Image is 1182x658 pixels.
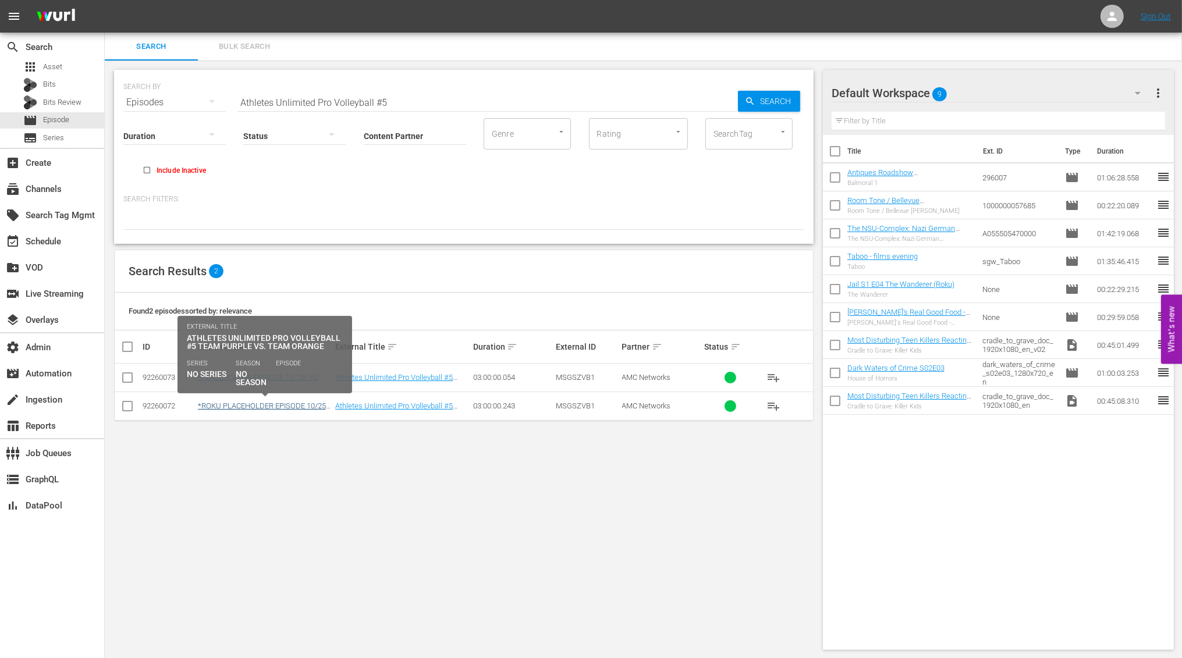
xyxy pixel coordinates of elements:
span: Search [755,91,800,112]
th: Ext. ID [977,135,1059,168]
a: The NSU-Complex: Nazi German Underground [847,224,960,241]
td: sgw_Taboo [978,247,1060,275]
span: Episode [1065,226,1079,240]
a: *PLACEHOLDER EPISODE 10/25* FC Athletes Unlimited Pro Volleyball #5 Team Purple vs. Team Orange [198,373,323,399]
span: Include Inactive [157,165,206,176]
span: Schedule [6,234,20,248]
div: 03:00:00.243 [473,401,552,410]
div: Room Tone / Bellevue [PERSON_NAME] [847,207,973,215]
span: Bits Review [43,97,81,108]
div: Taboo [847,263,918,271]
td: 01:42:19.068 [1092,219,1156,247]
div: Cradle to Grave: Killer Kids [847,403,973,410]
span: Video [1065,338,1079,352]
div: House of Horrors [847,375,945,382]
p: Search Filters: [123,194,804,204]
span: GraphQL [6,472,20,486]
button: Open [556,126,567,137]
span: VOD [6,261,20,275]
span: Episode [43,114,69,126]
div: External ID [556,342,619,351]
span: AMC Networks [622,373,671,382]
a: Most Disturbing Teen Killers Reacting To Insane Sentences [847,336,971,353]
span: Episode [1065,198,1079,212]
span: Asset [23,60,37,74]
span: 2 [209,264,223,278]
span: Automation [6,367,20,380]
a: [PERSON_NAME]'s Real Good Food - Desserts With Benefits [847,308,970,325]
td: None [978,275,1060,303]
div: Internal Title [198,340,332,354]
div: The NSU-Complex: Nazi German Underground [847,235,973,243]
th: Duration [1090,135,1160,168]
span: Episode [1065,170,1079,184]
td: 01:06:28.558 [1092,163,1156,191]
span: sort [652,342,662,352]
span: Create [6,156,20,170]
span: Job Queues [6,446,20,460]
span: reorder [1156,254,1170,268]
span: sort [387,342,397,352]
span: sort [730,342,741,352]
td: A055505470000 [978,219,1060,247]
span: reorder [1156,226,1170,240]
span: Reports [6,419,20,433]
div: The Wanderer [847,291,954,298]
a: Taboo - films evening [847,252,918,261]
span: Found 2 episodes sorted by: relevance [129,307,252,315]
div: Partner [622,340,701,354]
span: Video [1065,394,1079,408]
td: dark_waters_of_crime_s02e03_1280x720_en [978,359,1060,387]
span: Bulk Search [205,40,284,54]
th: Title [847,135,977,168]
span: Live Streaming [6,287,20,301]
span: sort [248,342,258,352]
div: Cradle to Grave: Killer Kids [847,347,973,354]
td: 00:22:29.215 [1092,275,1156,303]
td: cradle_to_grave_doc_1920x1080_en_v02 [978,331,1060,359]
div: Status [705,340,757,354]
a: Dark Waters of Crime S02E03 [847,364,945,372]
span: Episode [23,113,37,127]
span: reorder [1156,337,1170,351]
td: 1000000057685 [978,191,1060,219]
span: reorder [1156,170,1170,184]
td: 01:00:03.253 [1092,359,1156,387]
button: Open [673,126,684,137]
div: [PERSON_NAME]'s Real Good Food - Desserts With Benefits [847,319,973,326]
a: Sign Out [1141,12,1171,21]
button: more_vert [1151,79,1165,107]
span: reorder [1156,393,1170,407]
span: Series [43,132,64,144]
span: menu [7,9,21,23]
span: Episode [1065,254,1079,268]
button: Open [778,126,789,137]
td: None [978,303,1060,331]
span: Episode [1065,366,1079,380]
a: Athletes Unlimited Pro Volleyball #5 Team Purple vs. Team Orange [335,401,457,419]
span: reorder [1156,310,1170,323]
span: Search Tag Mgmt [6,208,20,222]
span: reorder [1156,365,1170,379]
span: sort [507,342,517,352]
span: playlist_add [766,371,780,385]
td: 00:45:08.310 [1092,387,1156,415]
span: 9 [932,82,947,106]
td: 00:45:01.499 [1092,331,1156,359]
div: 03:00:00.054 [473,373,552,382]
div: External Title [335,340,470,354]
button: playlist_add [759,392,787,420]
a: Room Tone / Bellevue [PERSON_NAME] [847,196,924,214]
td: 296007 [978,163,1060,191]
span: reorder [1156,198,1170,212]
a: Athletes Unlimited Pro Volleyball #5 Team Purple vs. Team Orange [335,373,457,390]
span: Episode [1065,282,1079,296]
div: 92260072 [143,401,194,410]
button: playlist_add [759,364,787,392]
span: Ingestion [6,393,20,407]
span: Channels [6,182,20,196]
div: ID [143,342,194,351]
span: reorder [1156,282,1170,296]
span: Asset [43,61,62,73]
td: cradle_to_grave_doc_1920x1080_en [978,387,1060,415]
